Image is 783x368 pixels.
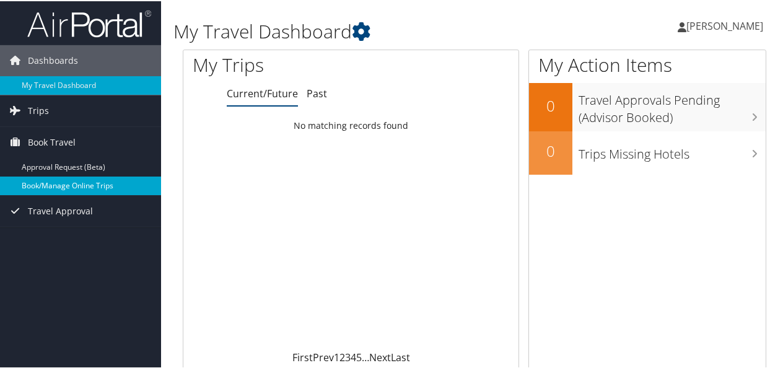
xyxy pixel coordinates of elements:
[183,113,518,136] td: No matching records found
[292,349,313,363] a: First
[28,126,76,157] span: Book Travel
[686,18,763,32] span: [PERSON_NAME]
[529,139,572,160] h2: 0
[339,349,345,363] a: 2
[529,51,766,77] h1: My Action Items
[345,349,351,363] a: 3
[28,44,78,75] span: Dashboards
[193,51,370,77] h1: My Trips
[579,138,766,162] h3: Trips Missing Hotels
[529,130,766,173] a: 0Trips Missing Hotels
[529,82,766,129] a: 0Travel Approvals Pending (Advisor Booked)
[28,94,49,125] span: Trips
[307,85,327,99] a: Past
[579,84,766,125] h3: Travel Approvals Pending (Advisor Booked)
[334,349,339,363] a: 1
[529,94,572,115] h2: 0
[313,349,334,363] a: Prev
[678,6,776,43] a: [PERSON_NAME]
[227,85,298,99] a: Current/Future
[391,349,410,363] a: Last
[351,349,356,363] a: 4
[362,349,369,363] span: …
[369,349,391,363] a: Next
[27,8,151,37] img: airportal-logo.png
[356,349,362,363] a: 5
[28,195,93,226] span: Travel Approval
[173,17,575,43] h1: My Travel Dashboard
